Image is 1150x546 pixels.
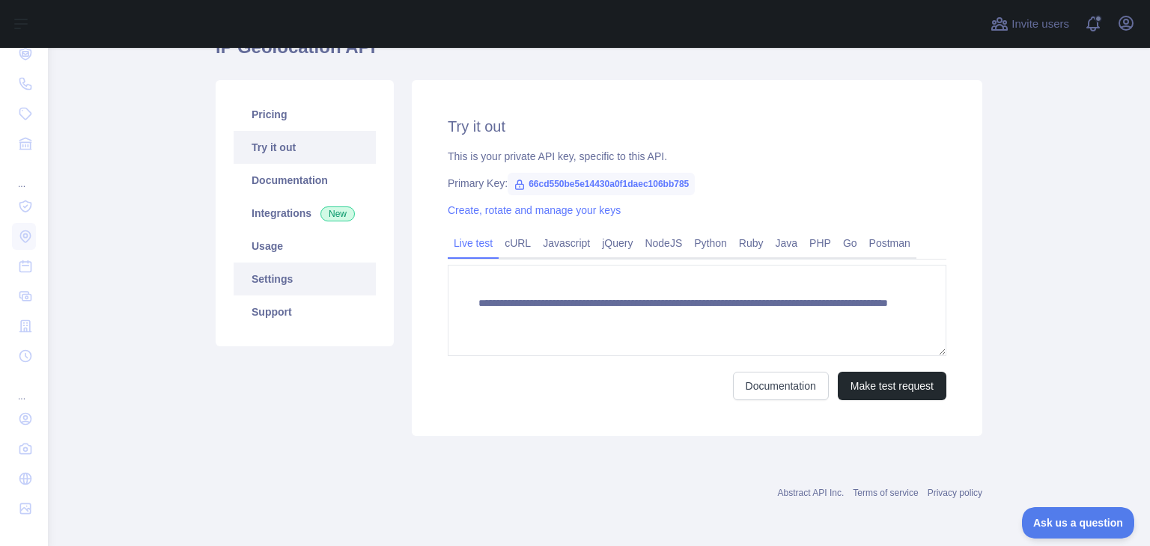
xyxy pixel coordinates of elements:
[448,149,946,164] div: This is your private API key, specific to this API.
[448,204,621,216] a: Create, rotate and manage your keys
[448,176,946,191] div: Primary Key:
[234,98,376,131] a: Pricing
[234,197,376,230] a: Integrations New
[733,372,829,400] a: Documentation
[1011,16,1069,33] span: Invite users
[508,173,695,195] span: 66cd550be5e14430a0f1daec106bb785
[639,231,688,255] a: NodeJS
[216,35,982,71] h1: IP Geolocation API
[234,131,376,164] a: Try it out
[12,372,36,402] div: ...
[733,231,770,255] a: Ruby
[448,116,946,137] h2: Try it out
[234,164,376,197] a: Documentation
[234,230,376,263] a: Usage
[853,488,918,498] a: Terms of service
[778,488,845,498] a: Abstract API Inc.
[837,231,863,255] a: Go
[803,231,837,255] a: PHP
[448,231,499,255] a: Live test
[12,160,36,190] div: ...
[688,231,733,255] a: Python
[234,263,376,295] a: Settings
[863,231,916,255] a: Postman
[499,231,537,255] a: cURL
[596,231,639,255] a: jQuery
[928,488,982,498] a: Privacy policy
[320,206,355,221] span: New
[234,295,376,328] a: Support
[770,231,804,255] a: Java
[988,12,1072,36] button: Invite users
[537,231,596,255] a: Javascript
[838,372,946,400] button: Make test request
[1022,507,1135,539] iframe: Toggle Customer Support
